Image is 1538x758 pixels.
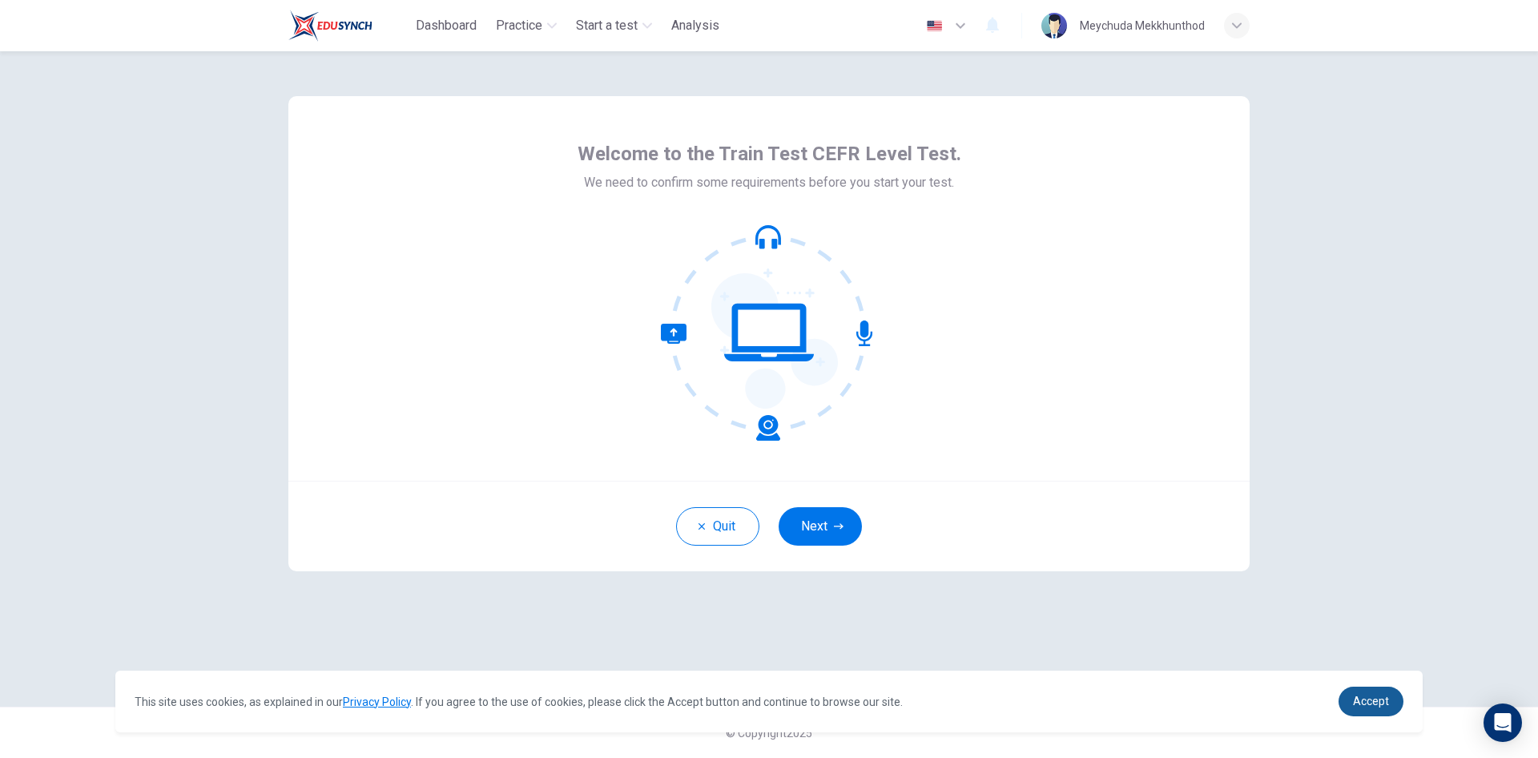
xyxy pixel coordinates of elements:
a: Privacy Policy [343,696,411,708]
span: Analysis [671,16,719,35]
button: Practice [489,11,563,40]
a: dismiss cookie message [1339,687,1403,716]
span: Start a test [576,16,638,35]
span: Accept [1353,695,1389,708]
button: Analysis [665,11,726,40]
span: © Copyright 2025 [726,727,812,740]
span: Dashboard [416,16,477,35]
img: Profile picture [1041,13,1067,38]
span: Practice [496,16,542,35]
img: Train Test logo [288,10,372,42]
button: Start a test [570,11,658,40]
span: This site uses cookies, as explained in our . If you agree to the use of cookies, please click th... [135,696,903,708]
img: en [924,20,944,32]
span: Welcome to the Train Test CEFR Level Test. [578,141,961,167]
div: Open Intercom Messenger [1484,704,1522,742]
button: Quit [676,507,759,546]
button: Dashboard [409,11,483,40]
button: Next [779,507,862,546]
div: Meychuda Mekkhunthod [1080,16,1205,35]
a: Train Test logo [288,10,409,42]
div: cookieconsent [115,671,1423,732]
span: We need to confirm some requirements before you start your test. [584,173,954,192]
